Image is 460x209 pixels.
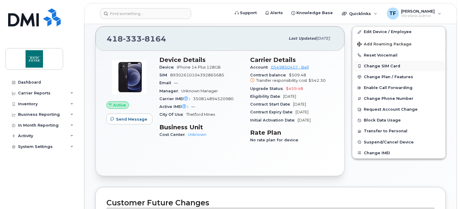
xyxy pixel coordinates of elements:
button: Change IMEI [352,148,446,158]
span: Enable Call Forwarding [364,86,412,90]
button: Change Plan / Features [352,72,446,82]
button: Request Account Change [352,104,446,115]
div: Quicklinks [338,8,382,20]
span: Change Plan / Features [364,75,413,79]
h3: Rate Plan [250,129,334,136]
span: Contract Expiry Date [250,110,296,114]
span: Wireless Admin [401,14,435,18]
button: Add Roaming Package [352,38,446,50]
a: Alerts [261,7,287,19]
a: Edit Device / Employee [352,26,446,37]
span: SIM [159,73,170,77]
span: Cost Center [159,132,188,137]
div: Thomas Fleming [383,8,446,20]
button: Send Message [106,114,152,124]
button: Block Data Usage [352,115,446,126]
span: Knowledge Base [296,10,333,16]
button: Change Phone Number [352,93,446,104]
h3: Device Details [159,56,243,63]
span: Manager [159,89,181,93]
span: Account [250,65,271,69]
a: 0549850457 - Bell [271,65,309,69]
span: 350814894520980 [193,97,234,101]
span: [DATE] [316,36,330,41]
input: Find something... [100,8,191,19]
span: 8164 [142,34,166,43]
span: Eligibility Date [250,94,283,99]
span: Suspend/Cancel Device [364,140,414,144]
h3: Business Unit [159,124,243,131]
span: — [174,81,178,85]
span: Send Message [116,116,147,122]
span: [DATE] [293,102,306,106]
span: Add Roaming Package [357,42,412,48]
span: $509.48 [250,73,334,84]
span: Last updated [289,36,316,41]
span: [DATE] [298,118,311,122]
span: [DATE] [296,110,308,114]
span: 89302610104392865685 [170,73,224,77]
span: Transfer responsibility cost [256,78,307,83]
button: Change SIM Card [352,61,446,72]
span: Support [240,10,257,16]
span: Contract Start Date [250,102,293,106]
span: Quicklinks [349,11,371,16]
a: Knowledge Base [287,7,337,19]
span: No rate plan for device [250,138,301,142]
span: TF [390,10,396,17]
span: $459.48 [286,86,303,91]
span: Carrier IMEI [159,97,193,101]
button: Transfer to Personal [352,126,446,137]
button: Enable Call Forwarding [352,82,446,93]
span: Active IMEI [159,104,191,109]
span: — [191,104,195,109]
span: Device [159,65,177,69]
span: $542.30 [308,78,326,83]
img: image20231002-3703462-trllhy.jpeg [111,59,147,95]
span: [PERSON_NAME] [401,9,435,14]
a: Support [231,7,261,19]
span: Alerts [270,10,283,16]
span: City Of Use [159,112,186,117]
button: Suspend/Cancel Device [352,137,446,148]
span: 333 [123,34,142,43]
span: iPhone 14 Plus 128GB [177,65,221,69]
span: Unknown Manager [181,89,218,93]
button: Reset Voicemail [352,50,446,61]
span: 418 [107,34,166,43]
span: Email [159,81,174,85]
span: Active [113,102,126,108]
span: [DATE] [283,94,296,99]
span: Contract balance [250,73,289,77]
h3: Carrier Details [250,56,334,63]
a: Unknown [188,132,206,137]
h2: Customer Future Changes [106,198,435,207]
span: Initial Activation Date [250,118,298,122]
span: Upgrade Status [250,86,286,91]
span: Thetford Mines [186,112,215,117]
